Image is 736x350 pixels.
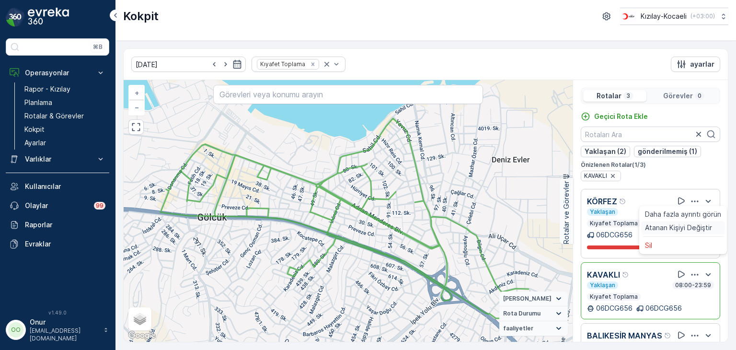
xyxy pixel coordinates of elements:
[620,11,637,22] img: k%C4%B1z%C4%B1lay_0jL9uU1.png
[8,322,23,338] div: OO
[93,43,103,51] p: ⌘B
[21,82,109,96] a: Rapor - Kızılay
[24,125,45,134] p: Kokpit
[503,310,540,317] span: Rota Durumu
[589,293,639,301] p: Kıyafet Toplama
[645,241,652,250] span: Sil
[690,12,715,20] p: ( +03:00 )
[25,68,90,78] p: Operasyonlar
[6,150,109,169] button: Varlıklar
[594,112,648,121] p: Geçici Rota Ekle
[499,306,568,321] summary: Rota Durumu
[25,239,105,249] p: Evraklar
[596,230,632,240] p: 06DCG656
[585,147,626,156] p: Yaklaşan (2)
[581,127,720,142] input: Rotaları Ara
[30,317,99,327] p: Onur
[126,329,158,342] img: Google
[641,12,687,21] p: Kızılay-Kocaeli
[6,196,109,215] a: Olaylar99
[589,281,616,289] p: Yaklaşan
[587,330,662,341] p: BALIKESİR MANYAS
[213,85,483,104] input: Görevleri veya konumu arayın
[126,329,158,342] a: Bu bölgeyi Google Haritalar'da açın (yeni pencerede açılır)
[663,91,693,101] p: Görevler
[622,271,630,279] div: Yardım Araç İkonu
[25,220,105,230] p: Raporlar
[6,234,109,254] a: Evraklar
[129,308,150,329] a: Layers
[499,321,568,336] summary: faaliyetler
[129,100,144,115] a: Uzaklaştır
[619,198,627,205] div: Yardım Araç İkonu
[25,182,105,191] p: Kullanıcılar
[584,172,607,180] span: KAVAKLI
[503,295,552,303] span: [PERSON_NAME]
[587,196,617,207] p: KÖRFEZ
[639,206,727,254] ul: Menu
[308,60,318,68] div: Remove Kıyafet Toplama
[581,112,648,121] a: Geçici Rota Ekle
[25,154,90,164] p: Varlıklar
[24,84,70,94] p: Rapor - Kızılay
[6,8,25,27] img: logo
[645,303,682,313] p: 06DCG656
[645,210,721,219] span: Daha fazla ayrıntı görün
[664,332,672,339] div: Yardım Araç İkonu
[257,59,307,69] div: Kıyafet Toplama
[641,208,725,221] a: Daha fazla ayrıntı görün
[6,310,109,315] span: v 1.49.0
[135,103,139,111] span: −
[581,146,630,157] button: Yaklaşan (2)
[6,177,109,196] a: Kullanıcılar
[589,208,616,216] p: Yaklaşan
[30,327,99,342] p: [EMAIL_ADDRESS][DOMAIN_NAME]
[123,9,159,24] p: Kokpit
[25,201,88,210] p: Olaylar
[587,269,620,280] p: KAVAKLI
[697,92,702,100] p: 0
[21,96,109,109] a: Planlama
[620,8,728,25] button: Kızılay-Kocaeli(+03:00)
[21,123,109,136] a: Kokpit
[638,147,697,156] p: gönderilmemiş (1)
[28,8,69,27] img: logo_dark-DEwI_e13.png
[589,220,639,227] p: Kıyafet Toplama
[21,136,109,150] a: Ayarlar
[24,111,84,121] p: Rotalar & Görevler
[129,86,144,100] a: Yakınlaştır
[503,325,533,332] span: faaliyetler
[21,109,109,123] a: Rotalar & Görevler
[597,91,621,101] p: Rotalar
[135,89,139,97] span: +
[625,92,631,100] p: 3
[674,281,712,289] p: 08:00-23:59
[634,146,701,157] button: gönderilmemiş (1)
[6,215,109,234] a: Raporlar
[6,317,109,342] button: OOOnur[EMAIL_ADDRESS][DOMAIN_NAME]
[645,223,712,233] span: Atanan Kişiyi Değiştir
[562,181,571,244] p: Rotalar ve Görevler
[24,98,52,107] p: Planlama
[96,202,103,210] p: 99
[24,138,46,148] p: Ayarlar
[6,63,109,82] button: Operasyonlar
[581,161,720,169] p: Önizlenen Rotalar ( 1 / 3 )
[131,57,246,72] input: dd/mm/yyyy
[671,57,720,72] button: ayarlar
[690,59,714,69] p: ayarlar
[596,303,632,313] p: 06DCG656
[499,292,568,306] summary: [PERSON_NAME]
